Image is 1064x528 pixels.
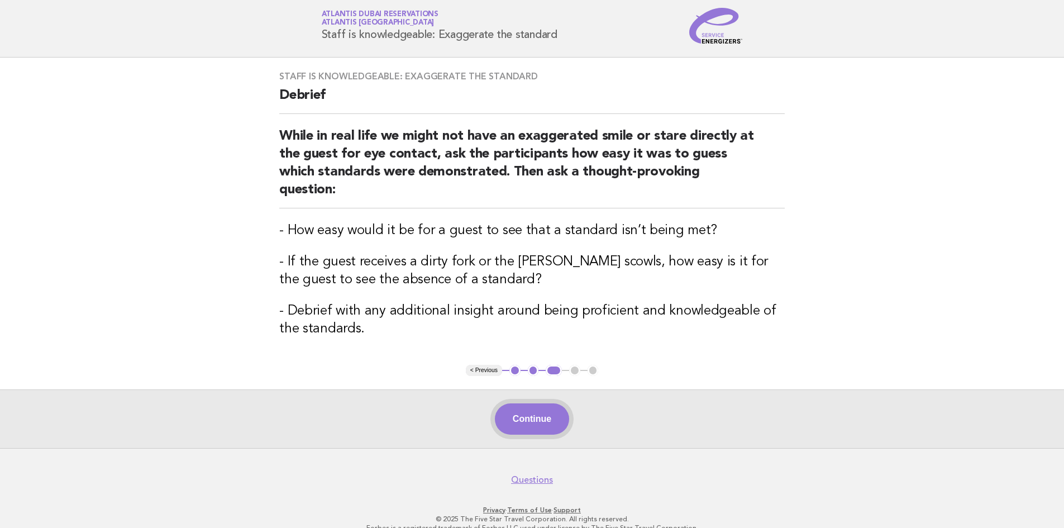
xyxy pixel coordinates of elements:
[279,222,785,240] h3: - How easy would it be for a guest to see that a standard isn’t being met?
[279,127,785,208] h2: While in real life we might not have an exaggerated smile or stare directly at the guest for eye ...
[279,302,785,338] h3: - Debrief with any additional insight around being proficient and knowledgeable of the standards.
[511,474,553,486] a: Questions
[528,365,539,376] button: 2
[554,506,581,514] a: Support
[689,8,743,44] img: Service Energizers
[483,506,505,514] a: Privacy
[322,11,557,40] h1: Staff is knowledgeable: Exaggerate the standard
[322,11,438,26] a: Atlantis Dubai ReservationsAtlantis [GEOGRAPHIC_DATA]
[466,365,502,376] button: < Previous
[507,506,552,514] a: Terms of Use
[495,403,569,435] button: Continue
[190,506,874,515] p: · ·
[509,365,521,376] button: 1
[190,515,874,524] p: © 2025 The Five Star Travel Corporation. All rights reserved.
[279,253,785,289] h3: - If the guest receives a dirty fork or the [PERSON_NAME] scowls, how easy is it for the guest to...
[279,87,785,114] h2: Debrief
[322,20,435,27] span: Atlantis [GEOGRAPHIC_DATA]
[546,365,562,376] button: 3
[279,71,785,82] h3: Staff is knowledgeable: Exaggerate the standard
